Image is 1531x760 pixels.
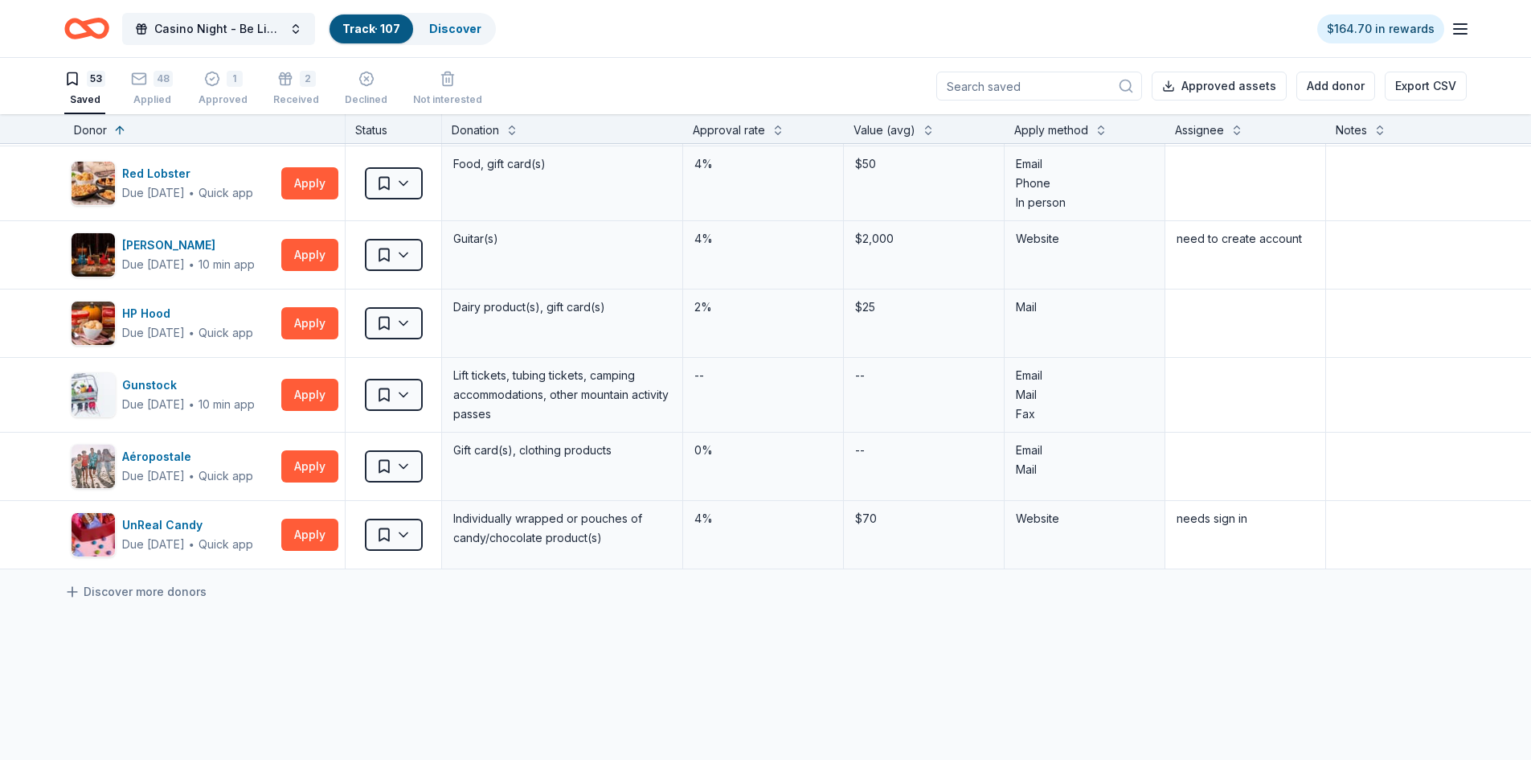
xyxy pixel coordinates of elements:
[693,507,833,530] div: 4%
[71,301,275,346] button: Image for HP HoodHP HoodDue [DATE]∙Quick app
[64,582,207,602] a: Discover more donors
[122,516,253,535] div: UnReal Candy
[693,153,833,175] div: 4%
[452,364,673,425] div: Lift tickets, tubing tickets, camping accommodations, other mountain activity passes
[188,326,195,339] span: ∙
[131,93,173,106] div: Applied
[328,13,496,45] button: Track· 107Discover
[936,72,1142,101] input: Search saved
[281,450,338,483] button: Apply
[693,296,833,318] div: 2%
[199,257,255,273] div: 10 min app
[693,228,833,250] div: 4%
[199,64,248,114] button: 1Approved
[1016,193,1153,212] div: In person
[199,536,253,553] div: Quick app
[854,121,915,140] div: Value (avg)
[71,232,275,277] button: Image for Gibson[PERSON_NAME]Due [DATE]∙10 min app
[452,439,673,462] div: Gift card(s), clothing products
[122,395,185,414] div: Due [DATE]
[1175,121,1224,140] div: Assignee
[71,161,275,206] button: Image for Red LobsterRed LobsterDue [DATE]∙Quick app
[72,162,115,205] img: Image for Red Lobster
[199,396,255,413] div: 10 min app
[64,64,105,114] button: 53Saved
[1336,121,1367,140] div: Notes
[122,304,253,323] div: HP Hood
[854,228,994,250] div: $2,000
[1167,503,1324,567] textarea: needs sign in
[281,307,338,339] button: Apply
[122,236,255,255] div: [PERSON_NAME]
[72,513,115,557] img: Image for UnReal Candy
[345,93,387,106] div: Declined
[188,257,195,271] span: ∙
[64,93,105,106] div: Saved
[413,64,482,114] button: Not interested
[346,114,442,143] div: Status
[122,466,185,486] div: Due [DATE]
[74,121,107,140] div: Donor
[122,13,315,45] button: Casino Night - Be Like Brit 15 Years
[342,22,400,35] a: Track· 107
[199,185,253,201] div: Quick app
[188,186,195,199] span: ∙
[122,323,185,343] div: Due [DATE]
[1016,385,1153,405] div: Mail
[1014,121,1088,140] div: Apply method
[1296,72,1375,101] button: Add donor
[71,372,275,417] button: Image for GunstockGunstockDue [DATE]∙10 min app
[854,439,866,462] div: --
[71,444,275,489] button: Image for AéropostaleAéropostaleDue [DATE]∙Quick app
[154,19,283,39] span: Casino Night - Be Like Brit 15 Years
[452,296,673,318] div: Dairy product(s), gift card(s)
[452,228,673,250] div: Guitar(s)
[122,447,253,466] div: Aéropostale
[273,64,319,114] button: 2Received
[122,535,185,554] div: Due [DATE]
[1016,509,1153,528] div: Website
[227,71,243,87] div: 1
[72,302,115,345] img: Image for HP Hood
[429,22,481,35] a: Discover
[1016,154,1153,174] div: Email
[281,379,338,411] button: Apply
[1016,174,1153,193] div: Phone
[122,255,185,274] div: Due [DATE]
[1016,441,1153,460] div: Email
[199,325,253,341] div: Quick app
[131,64,173,114] button: 48Applied
[452,153,673,175] div: Food, gift card(s)
[72,445,115,488] img: Image for Aéropostale
[413,93,482,106] div: Not interested
[854,507,994,530] div: $70
[199,93,248,106] div: Approved
[122,164,253,183] div: Red Lobster
[64,10,109,47] a: Home
[693,121,765,140] div: Approval rate
[300,71,316,87] div: 2
[693,364,706,387] div: --
[72,233,115,277] img: Image for Gibson
[188,397,195,411] span: ∙
[693,439,833,462] div: 0%
[281,167,338,199] button: Apply
[1016,460,1153,479] div: Mail
[1152,72,1287,101] button: Approved assets
[854,296,994,318] div: $25
[1016,405,1153,424] div: Fax
[1385,72,1467,101] button: Export CSV
[1317,14,1444,43] a: $164.70 in rewards
[273,93,319,106] div: Received
[281,519,338,551] button: Apply
[281,239,338,271] button: Apply
[72,373,115,417] img: Image for Gunstock
[345,64,387,114] button: Declined
[1016,229,1153,249] div: Website
[71,512,275,557] button: Image for UnReal CandyUnReal CandyDue [DATE]∙Quick app
[122,183,185,203] div: Due [DATE]
[854,364,866,387] div: --
[199,468,253,484] div: Quick app
[854,153,994,175] div: $50
[188,537,195,551] span: ∙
